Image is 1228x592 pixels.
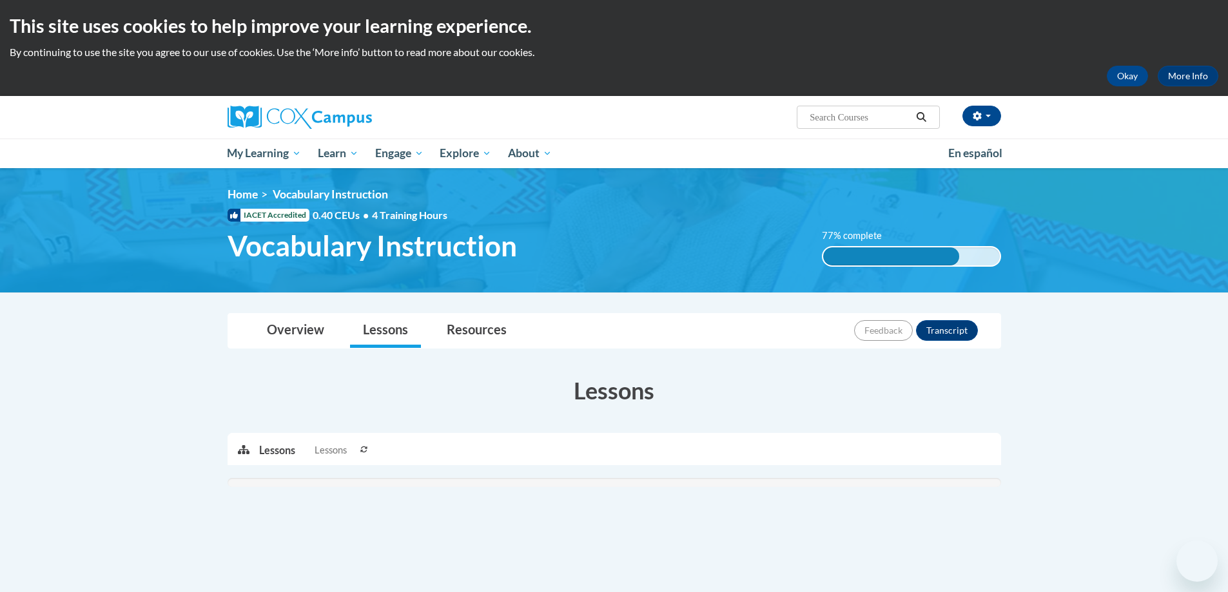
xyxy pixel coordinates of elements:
input: Search Courses [808,110,911,125]
a: En español [940,140,1011,167]
div: 77% complete [823,247,959,265]
img: Cox Campus [228,106,372,129]
span: Learn [318,146,358,161]
a: Resources [434,314,520,348]
span: My Learning [227,146,301,161]
a: Overview [254,314,337,348]
h3: Lessons [228,374,1001,406]
a: About [500,138,560,168]
span: Vocabulary Instruction [273,187,388,201]
a: Cox Campus [228,106,473,129]
span: 4 Training Hours [372,209,447,221]
a: Learn [309,138,367,168]
span: En español [948,146,1002,160]
h2: This site uses cookies to help improve your learning experience. [10,13,1218,39]
button: Account Settings [962,106,1001,126]
a: Explore [431,138,500,168]
span: Explore [440,146,491,161]
span: • [363,209,369,221]
button: Feedback [854,320,913,341]
a: My Learning [219,138,310,168]
a: More Info [1158,66,1218,86]
a: Home [228,187,258,201]
iframe: Button to launch messaging window [1176,540,1218,582]
label: 77% complete [822,229,896,243]
div: Main menu [208,138,1020,168]
button: Transcript [916,320,978,341]
span: About [508,146,552,161]
span: Vocabulary Instruction [228,229,517,263]
button: Search [911,110,931,125]
a: Lessons [350,314,421,348]
span: 0.40 CEUs [313,208,372,222]
span: Engage [375,146,424,161]
span: Lessons [315,443,347,457]
p: Lessons [259,443,295,457]
span: IACET Accredited [228,209,309,222]
button: Okay [1107,66,1148,86]
a: Engage [367,138,432,168]
p: By continuing to use the site you agree to our use of cookies. Use the ‘More info’ button to read... [10,45,1218,59]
